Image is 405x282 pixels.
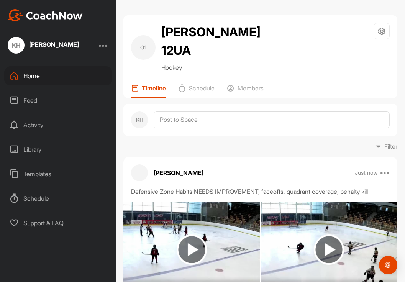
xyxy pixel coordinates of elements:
p: Timeline [142,84,166,92]
p: Schedule [189,84,215,92]
div: Templates [4,164,112,184]
img: play [314,234,344,265]
div: Schedule [4,189,112,208]
div: Open Intercom Messenger [379,256,397,274]
h2: [PERSON_NAME] 12UA [161,23,265,60]
div: Home [4,66,112,85]
p: Filter [384,142,397,151]
div: Feed [4,91,112,110]
img: play [177,234,207,265]
img: CoachNow [8,9,83,21]
div: Defensive Zone Habits NEEDS IMPROVEMENT, faceoffs, quadrant coverage, penalty kill [131,187,390,196]
p: Hockey [161,63,265,72]
div: O1 [131,35,156,60]
div: [PERSON_NAME] [29,41,79,48]
div: Support & FAQ [4,213,112,233]
div: KH [131,111,148,128]
div: Activity [4,115,112,134]
p: Just now [355,169,378,177]
p: [PERSON_NAME] [154,168,203,177]
div: Library [4,140,112,159]
p: Members [238,84,264,92]
div: KH [8,37,25,54]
